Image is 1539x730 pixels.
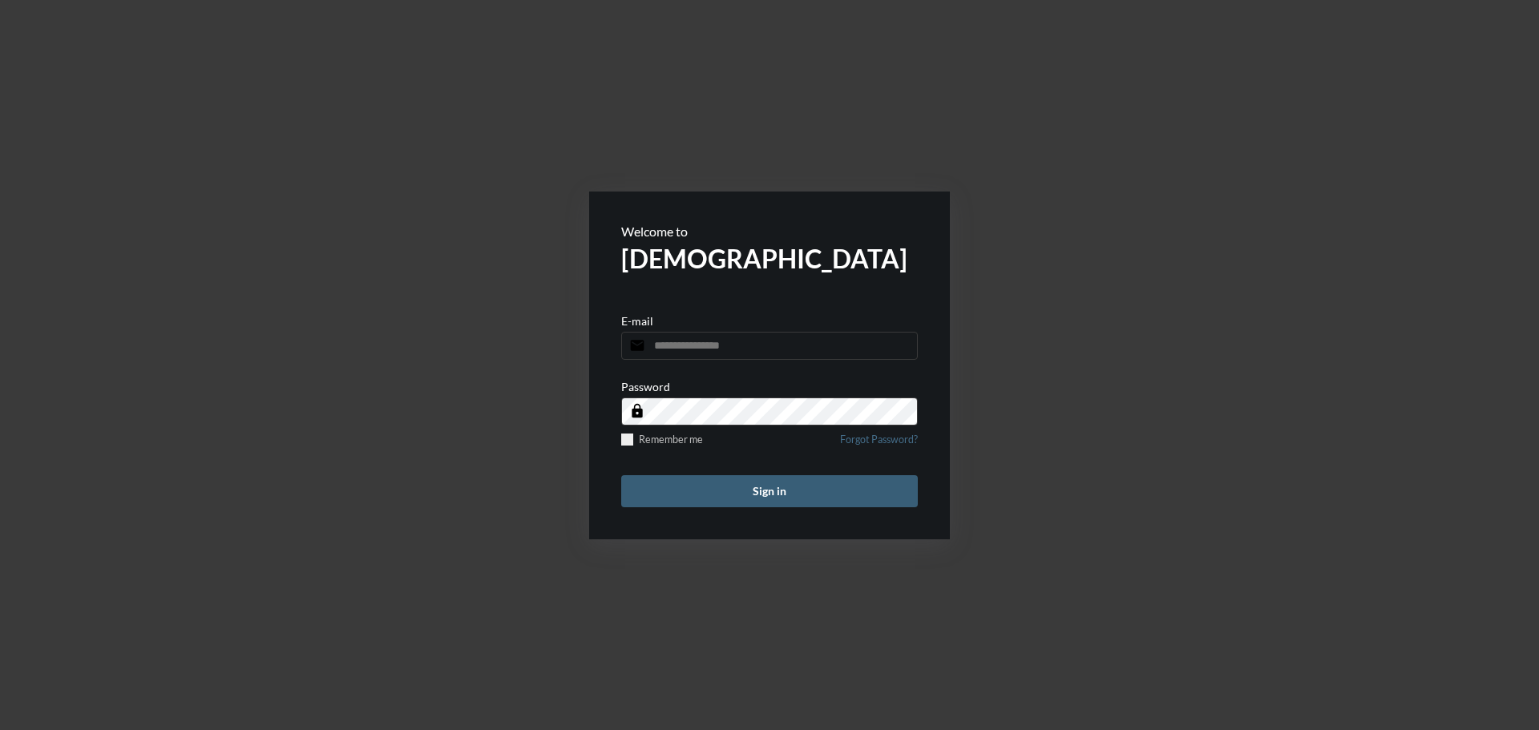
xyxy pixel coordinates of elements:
[621,475,918,507] button: Sign in
[621,434,703,446] label: Remember me
[621,243,918,274] h2: [DEMOGRAPHIC_DATA]
[621,314,653,328] p: E-mail
[840,434,918,455] a: Forgot Password?
[621,224,918,239] p: Welcome to
[621,380,670,393] p: Password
